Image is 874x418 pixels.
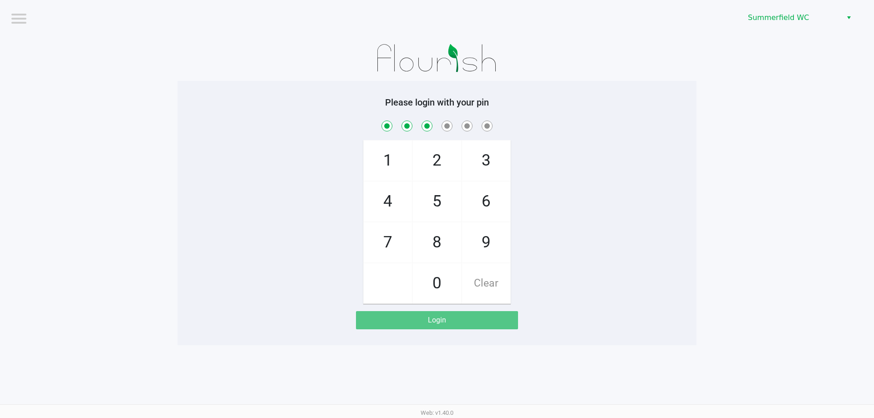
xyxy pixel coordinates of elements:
[462,141,510,181] span: 3
[748,12,837,23] span: Summerfield WC
[413,263,461,303] span: 0
[413,222,461,262] span: 8
[364,141,412,181] span: 1
[462,263,510,303] span: Clear
[462,181,510,222] span: 6
[842,10,855,26] button: Select
[421,409,453,416] span: Web: v1.40.0
[413,181,461,222] span: 5
[364,222,412,262] span: 7
[184,97,690,108] h5: Please login with your pin
[462,222,510,262] span: 9
[364,181,412,222] span: 4
[413,141,461,181] span: 2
